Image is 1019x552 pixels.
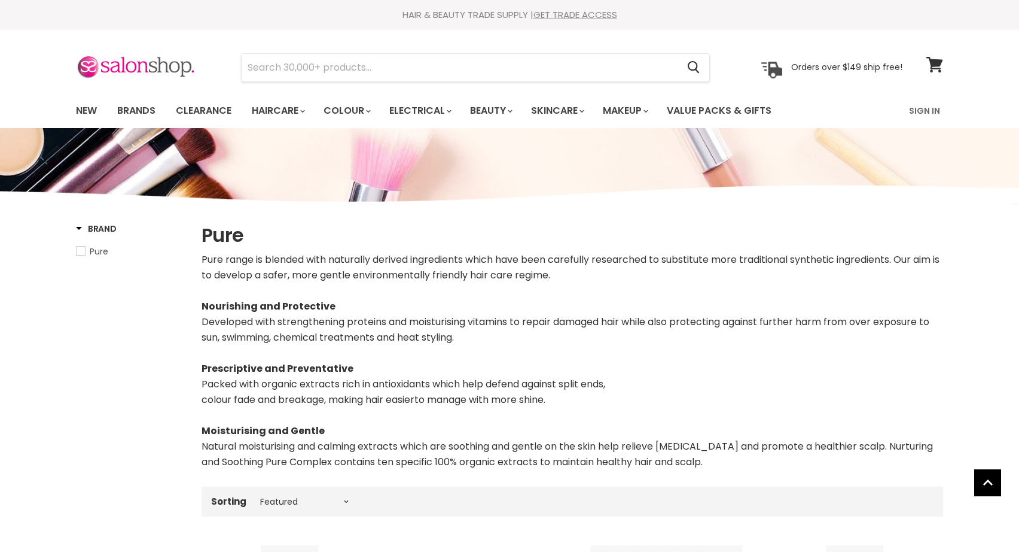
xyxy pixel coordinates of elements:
a: GET TRADE ACCESS [533,8,617,21]
form: Product [241,53,710,82]
a: Haircare [243,98,312,123]
a: Brands [108,98,164,123]
label: Sorting [211,496,246,506]
ul: Main menu [67,93,841,128]
span: Pure [90,245,108,257]
div: Pure range is blended with naturally derived ingredients which have been carefully researched to ... [202,252,943,470]
h3: Brand [76,223,117,235]
strong: Prescriptive and Preventative [202,362,353,375]
a: New [67,98,106,123]
a: Colour [315,98,378,123]
input: Search [242,54,678,81]
a: Electrical [380,98,459,123]
button: Search [678,54,709,81]
h1: Pure [202,223,943,248]
strong: Moisturising and Gentle [202,424,325,438]
a: Pure [76,245,187,258]
strong: Nourishing and Protective [202,299,335,313]
a: Sign In [902,98,947,123]
nav: Main [61,93,958,128]
a: Clearance [167,98,240,123]
p: Orders over $149 ship free! [791,62,902,72]
a: Skincare [522,98,591,123]
a: Makeup [594,98,655,123]
a: Value Packs & Gifts [658,98,780,123]
a: Beauty [461,98,520,123]
div: HAIR & BEAUTY TRADE SUPPLY | [61,9,958,21]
